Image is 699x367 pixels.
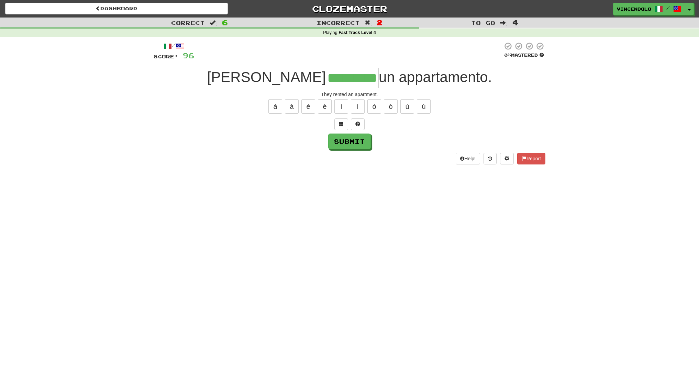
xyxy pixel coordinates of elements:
div: They rented an apartment. [154,91,545,98]
span: 96 [182,51,194,60]
span: un appartamento. [379,69,492,85]
button: í [351,99,365,114]
span: 0 % [504,52,511,58]
span: / [666,5,670,10]
button: à [268,99,282,114]
a: vincenbolo / [613,3,685,15]
button: ì [334,99,348,114]
span: : [500,20,508,26]
button: è [301,99,315,114]
div: / [154,42,194,50]
button: ò [367,99,381,114]
span: To go [471,19,495,26]
span: 4 [512,18,518,26]
span: [PERSON_NAME] [207,69,326,85]
button: Help! [456,153,480,164]
span: : [210,20,217,26]
span: 2 [377,18,382,26]
button: Switch sentence to multiple choice alt+p [334,118,348,130]
button: ù [400,99,414,114]
span: Incorrect [317,19,360,26]
button: ó [384,99,398,114]
span: vincenbolo [617,6,651,12]
button: Round history (alt+y) [484,153,497,164]
a: Clozemaster [238,3,461,15]
button: á [285,99,299,114]
span: : [365,20,372,26]
div: Mastered [503,52,545,58]
span: 6 [222,18,228,26]
button: ú [417,99,431,114]
button: é [318,99,332,114]
a: Dashboard [5,3,228,14]
button: Single letter hint - you only get 1 per sentence and score half the points! alt+h [351,118,365,130]
strong: Fast Track Level 4 [339,30,376,35]
button: Submit [328,134,371,149]
button: Report [517,153,545,164]
span: Correct [171,19,205,26]
span: Score: [154,54,178,59]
